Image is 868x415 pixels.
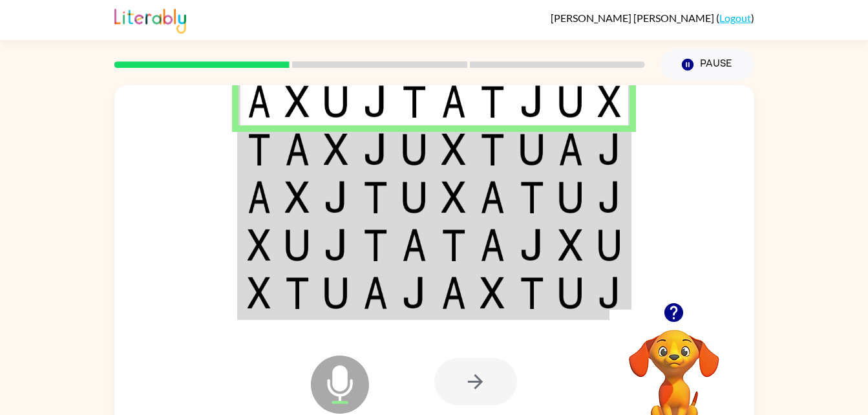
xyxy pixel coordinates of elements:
[520,229,544,261] img: j
[520,181,544,213] img: t
[558,229,583,261] img: x
[480,229,505,261] img: a
[558,181,583,213] img: u
[363,229,388,261] img: t
[598,85,621,118] img: x
[324,277,348,309] img: u
[441,229,466,261] img: t
[441,181,466,213] img: x
[324,181,348,213] img: j
[363,133,388,165] img: j
[285,277,310,309] img: t
[285,133,310,165] img: a
[551,12,754,24] div: ( )
[520,85,544,118] img: j
[480,133,505,165] img: t
[324,85,348,118] img: u
[480,181,505,213] img: a
[248,133,271,165] img: t
[558,85,583,118] img: u
[363,277,388,309] img: a
[441,133,466,165] img: x
[324,133,348,165] img: x
[402,85,427,118] img: t
[558,133,583,165] img: a
[248,181,271,213] img: a
[402,277,427,309] img: j
[402,229,427,261] img: a
[248,229,271,261] img: x
[248,277,271,309] img: x
[285,85,310,118] img: x
[480,85,505,118] img: t
[558,277,583,309] img: u
[324,229,348,261] img: j
[551,12,716,24] span: [PERSON_NAME] [PERSON_NAME]
[598,277,621,309] img: j
[248,85,271,118] img: a
[598,229,621,261] img: u
[441,277,466,309] img: a
[285,229,310,261] img: u
[363,85,388,118] img: j
[480,277,505,309] img: x
[598,181,621,213] img: j
[598,133,621,165] img: j
[402,181,427,213] img: u
[441,85,466,118] img: a
[719,12,751,24] a: Logout
[520,133,544,165] img: u
[402,133,427,165] img: u
[661,50,754,80] button: Pause
[285,181,310,213] img: x
[114,5,186,34] img: Literably
[520,277,544,309] img: t
[363,181,388,213] img: t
